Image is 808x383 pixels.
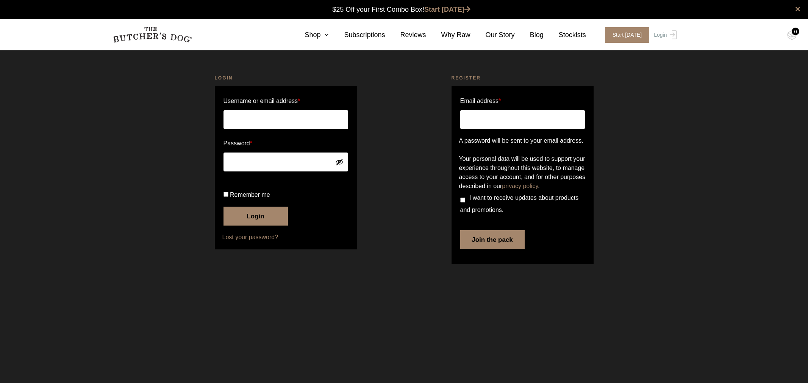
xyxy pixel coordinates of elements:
span: Remember me [230,191,270,198]
a: privacy policy [502,183,538,189]
div: 0 [792,28,799,35]
a: Login [652,27,677,43]
input: Remember me [223,192,228,197]
button: Show password [335,158,344,166]
span: Start [DATE] [605,27,650,43]
label: Username or email address [223,95,348,107]
a: Our Story [470,30,515,40]
img: TBD_Cart-Empty.png [787,30,797,40]
a: Stockists [544,30,586,40]
label: Email address [460,95,501,107]
a: Start [DATE] [424,6,470,13]
a: Blog [515,30,544,40]
input: I want to receive updates about products and promotions. [460,198,465,202]
h2: Register [452,74,594,82]
a: close [795,5,800,14]
span: I want to receive updates about products and promotions. [460,195,579,213]
p: Your personal data will be used to support your experience throughout this website, to manage acc... [459,154,586,191]
a: Lost your password? [222,233,349,242]
label: Password [223,137,348,149]
p: A password will be sent to your email address. [459,136,586,145]
a: Shop [289,30,329,40]
a: Reviews [385,30,426,40]
h2: Login [215,74,357,82]
a: Why Raw [426,30,470,40]
button: Join the pack [460,230,525,249]
a: Start [DATE] [597,27,652,43]
a: Subscriptions [329,30,385,40]
button: Login [223,207,288,226]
